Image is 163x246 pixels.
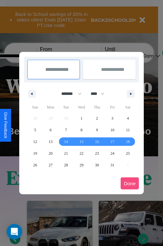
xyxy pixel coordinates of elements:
button: 12 [27,136,43,148]
button: 31 [105,159,120,171]
button: 19 [27,148,43,159]
button: 28 [58,159,74,171]
button: 7 [58,124,74,136]
span: Thu [89,102,105,112]
span: 15 [80,136,83,148]
button: 15 [74,136,89,148]
span: 8 [81,124,82,136]
button: 13 [43,136,58,148]
span: Sun [27,102,43,112]
button: 16 [89,136,105,148]
button: 4 [120,112,136,124]
span: 5 [34,124,36,136]
span: 30 [95,159,99,171]
div: Give Feedback [3,112,8,138]
span: 22 [80,148,83,159]
button: 23 [89,148,105,159]
button: 5 [27,124,43,136]
span: 19 [33,148,37,159]
button: 24 [105,148,120,159]
button: 30 [89,159,105,171]
button: 22 [74,148,89,159]
button: 14 [58,136,74,148]
span: 13 [49,136,52,148]
span: 12 [33,136,37,148]
span: 27 [49,159,52,171]
button: 17 [105,136,120,148]
button: 27 [43,159,58,171]
button: 10 [105,124,120,136]
span: 7 [65,124,67,136]
button: 18 [120,136,136,148]
span: 20 [49,148,52,159]
span: 3 [111,112,113,124]
span: Sat [120,102,136,112]
button: 6 [43,124,58,136]
button: 11 [120,124,136,136]
button: 2 [89,112,105,124]
span: 31 [111,159,114,171]
span: 2 [96,112,98,124]
span: 11 [126,124,130,136]
span: Mon [43,102,58,112]
span: 21 [64,148,68,159]
span: 24 [111,148,114,159]
span: 23 [95,148,99,159]
button: 21 [58,148,74,159]
button: 26 [27,159,43,171]
span: 16 [95,136,99,148]
span: Tue [58,102,74,112]
span: 9 [96,124,98,136]
span: 6 [50,124,52,136]
span: 17 [111,136,114,148]
button: 20 [43,148,58,159]
span: Wed [74,102,89,112]
button: 8 [74,124,89,136]
button: 29 [74,159,89,171]
span: 25 [126,148,130,159]
span: 26 [33,159,37,171]
span: 18 [126,136,130,148]
span: 28 [64,159,68,171]
span: 4 [127,112,129,124]
button: 1 [74,112,89,124]
div: Open Intercom Messenger [7,224,22,240]
span: Fri [105,102,120,112]
button: 25 [120,148,136,159]
span: 1 [81,112,82,124]
button: 3 [105,112,120,124]
button: 9 [89,124,105,136]
span: 14 [64,136,68,148]
button: Done [121,177,139,189]
span: 10 [111,124,114,136]
span: 29 [80,159,83,171]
